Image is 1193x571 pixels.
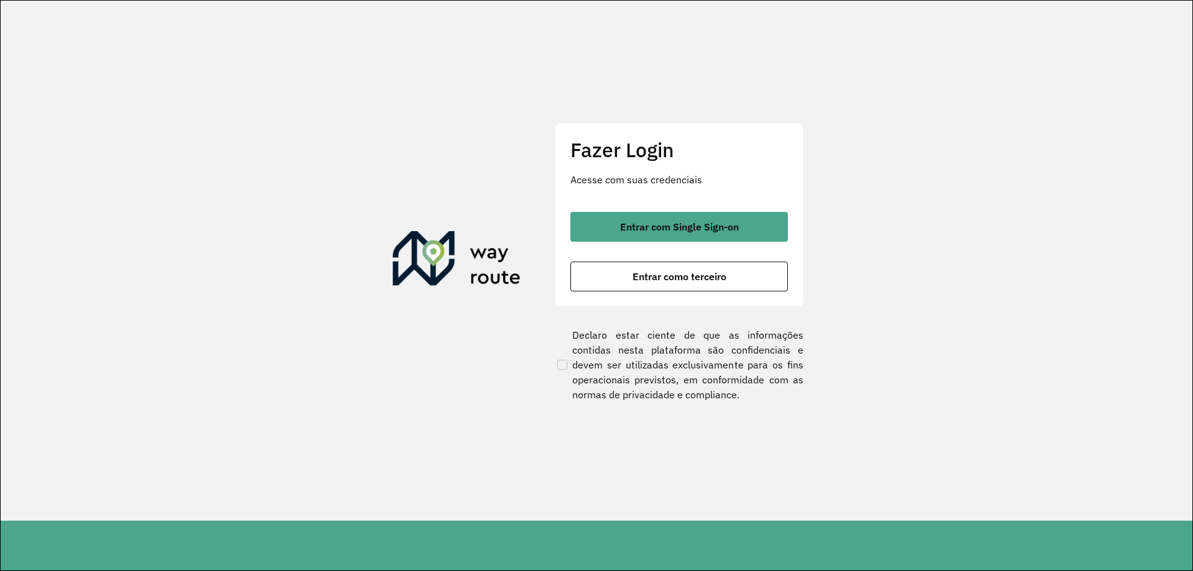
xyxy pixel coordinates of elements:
span: Entrar com Single Sign-on [620,222,739,232]
button: button [570,262,788,291]
label: Declaro estar ciente de que as informações contidas nesta plataforma são confidenciais e devem se... [555,327,803,402]
p: Acesse com suas credenciais [570,172,788,187]
button: button [570,212,788,242]
h2: Fazer Login [570,138,788,162]
span: Entrar como terceiro [633,272,726,281]
img: Roteirizador AmbevTech [393,231,521,291]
